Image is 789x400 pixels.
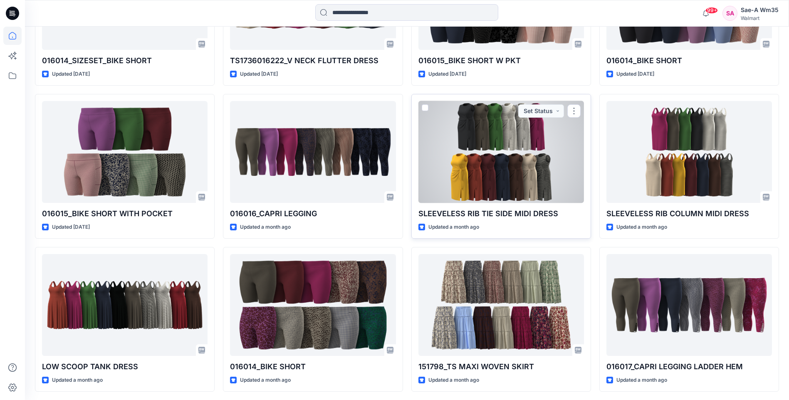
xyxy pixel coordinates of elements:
a: SLEEVELESS RIB COLUMN MIDI DRESS [606,101,772,203]
p: Updated [DATE] [428,70,466,79]
p: Updated a month ago [240,376,291,385]
a: SLEEVELESS RIB TIE SIDE MIDI DRESS [418,101,584,203]
p: Updated a month ago [52,376,103,385]
p: Updated a month ago [616,376,667,385]
p: Updated a month ago [616,223,667,232]
p: Updated [DATE] [616,70,654,79]
a: 016017_CAPRI LEGGING LADDER HEM [606,254,772,356]
p: 016014_BIKE SHORT [606,55,772,67]
p: LOW SCOOP TANK DRESS [42,361,208,373]
p: 151798_TS MAXI WOVEN SKIRT [418,361,584,373]
div: Sae-A Wm35 [741,5,779,15]
span: 99+ [705,7,718,14]
a: 016015_BIKE SHORT WITH POCKET [42,101,208,203]
p: 016015_BIKE SHORT W PKT [418,55,584,67]
a: 151798_TS MAXI WOVEN SKIRT [418,254,584,356]
p: SLEEVELESS RIB TIE SIDE MIDI DRESS [418,208,584,220]
p: Updated a month ago [428,376,479,385]
div: Walmart [741,15,779,21]
a: LOW SCOOP TANK DRESS [42,254,208,356]
p: SLEEVELESS RIB COLUMN MIDI DRESS [606,208,772,220]
p: 016015_BIKE SHORT WITH POCKET [42,208,208,220]
p: 016014_SIZESET_BIKE SHORT [42,55,208,67]
p: 016016_CAPRI LEGGING [230,208,396,220]
p: Updated [DATE] [52,70,90,79]
p: 016014_BIKE SHORT [230,361,396,373]
p: Updated [DATE] [52,223,90,232]
p: 016017_CAPRI LEGGING LADDER HEM [606,361,772,373]
p: Updated [DATE] [240,70,278,79]
a: 016014_BIKE SHORT [230,254,396,356]
p: TS1736016222_V NECK FLUTTER DRESS [230,55,396,67]
a: 016016_CAPRI LEGGING [230,101,396,203]
div: SA [722,6,737,21]
p: Updated a month ago [428,223,479,232]
p: Updated a month ago [240,223,291,232]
